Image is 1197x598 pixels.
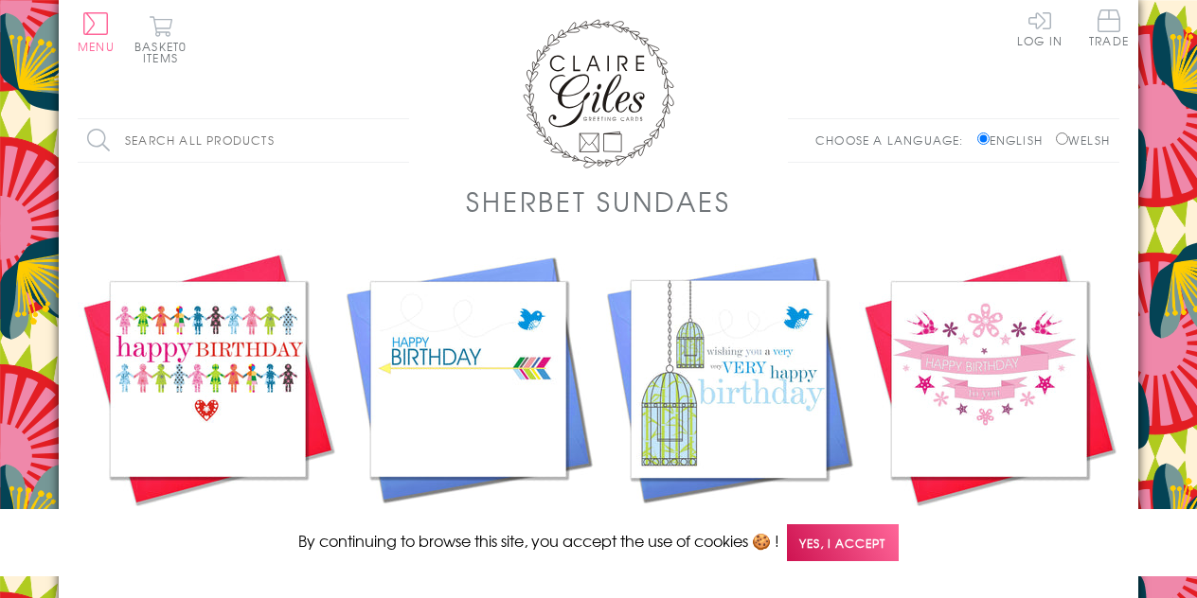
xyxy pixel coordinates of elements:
[338,249,598,577] a: Birthday Card, Arrow and bird, Happy Birthday £3.50 Add to Basket
[1089,9,1129,46] span: Trade
[598,249,859,577] a: Birthday Card, Birdcages, Wishing you a very Happy Birthday £3.50 Add to Basket
[977,132,990,145] input: English
[1017,9,1063,46] a: Log In
[1089,9,1129,50] a: Trade
[859,249,1119,509] img: Birthday Card, Pink Banner, Happy Birthday to you
[977,132,1052,149] label: English
[1056,132,1068,145] input: Welsh
[78,249,338,509] img: Birthday Card, Patterned Girls, Happy Birthday
[78,38,115,55] span: Menu
[859,249,1119,577] a: Birthday Card, Pink Banner, Happy Birthday to you £3.50 Add to Basket
[815,132,974,149] p: Choose a language:
[338,249,598,509] img: Birthday Card, Arrow and bird, Happy Birthday
[78,12,115,52] button: Menu
[1056,132,1110,149] label: Welsh
[143,38,187,66] span: 0 items
[134,15,187,63] button: Basket0 items
[78,119,409,162] input: Search all products
[78,249,338,577] a: Birthday Card, Patterned Girls, Happy Birthday £3.50 Add to Basket
[466,182,730,220] h1: Sherbet Sundaes
[523,19,674,168] img: Claire Giles Greetings Cards
[598,249,859,509] img: Birthday Card, Birdcages, Wishing you a very Happy Birthday
[787,524,899,561] span: Yes, I accept
[390,119,409,162] input: Search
